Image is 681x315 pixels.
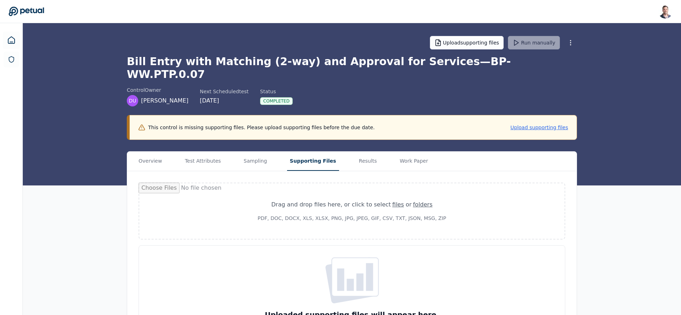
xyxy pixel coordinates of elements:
[258,200,446,209] div: Drag and drop files here , or click to select or
[136,152,165,171] button: Overview
[127,86,188,94] div: control Owner
[3,32,20,49] a: Dashboard
[148,124,375,131] p: This control is missing supporting files. Please upload supporting files before the due date.
[258,215,446,222] p: PDF, DOC, DOCX, XLS, XLSX, PNG, JPG, JPEG, GIF, CSV, TXT, JSON, MSG, ZIP
[4,52,19,67] a: SOC 1 Reports
[287,152,339,171] button: Supporting Files
[564,36,577,49] button: More Options
[260,88,293,95] div: Status
[127,55,577,81] h1: Bill Entry with Matching (2-way) and Approval for Services — BP-WW.PTP.0.07
[241,152,270,171] button: Sampling
[200,96,249,105] div: [DATE]
[9,6,44,16] a: Go to Dashboard
[510,124,568,131] button: Upload supporting files
[141,96,188,105] span: [PERSON_NAME]
[260,97,293,105] div: Completed
[413,200,432,209] div: folders
[200,88,249,95] div: Next Scheduled test
[397,152,431,171] button: Work Paper
[356,152,380,171] button: Results
[392,200,404,209] div: files
[658,4,672,19] img: Snir Kodesh
[182,152,224,171] button: Test Attributes
[508,36,560,49] button: Run manually
[129,97,136,104] span: DU
[430,36,504,49] button: Uploadsupporting files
